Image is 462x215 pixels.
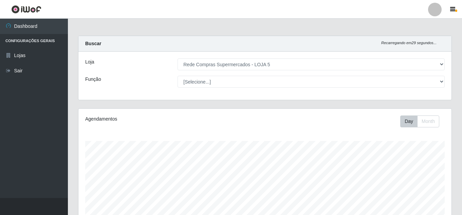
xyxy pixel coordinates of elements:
[400,115,445,127] div: Toolbar with button groups
[381,41,437,45] i: Recarregando em 29 segundos...
[85,76,101,83] label: Função
[85,115,229,123] div: Agendamentos
[11,5,41,14] img: CoreUI Logo
[85,58,94,66] label: Loja
[417,115,439,127] button: Month
[400,115,418,127] button: Day
[400,115,439,127] div: First group
[85,41,101,46] strong: Buscar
